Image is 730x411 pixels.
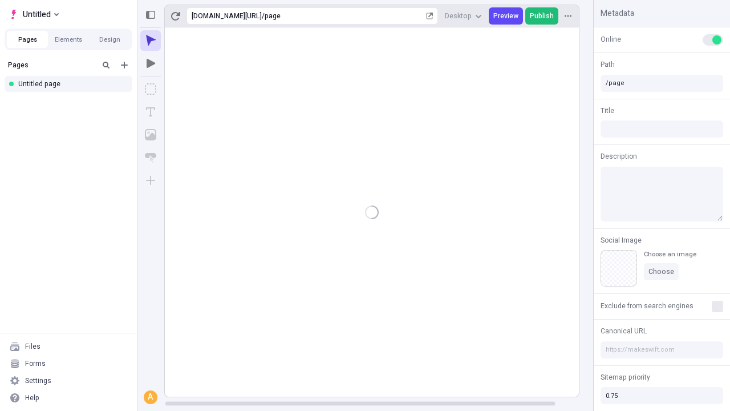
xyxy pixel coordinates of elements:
span: Exclude from search engines [601,301,693,311]
span: Description [601,151,637,162]
button: Button [140,147,161,168]
button: Publish [525,7,558,25]
div: Untitled page [18,79,123,88]
button: Text [140,102,161,122]
span: Preview [493,11,518,21]
input: https://makeswift.com [601,341,723,358]
button: Box [140,79,161,99]
button: Design [89,31,130,48]
span: Title [601,106,614,116]
button: Image [140,124,161,145]
div: Choose an image [644,250,696,259]
div: Settings [25,376,51,385]
div: / [262,11,265,21]
button: Preview [489,7,523,25]
span: Social Image [601,235,642,245]
div: Forms [25,359,46,368]
button: Add new [117,58,131,72]
button: Desktop [440,7,486,25]
span: Sitemap priority [601,372,650,382]
div: Pages [8,61,95,70]
button: Select site [5,6,63,23]
button: Elements [48,31,89,48]
span: Untitled [23,7,51,21]
button: Pages [7,31,48,48]
div: Help [25,393,39,402]
span: Publish [530,11,554,21]
div: A [145,392,156,403]
div: Files [25,342,40,351]
span: Canonical URL [601,326,647,336]
div: [URL][DOMAIN_NAME] [192,11,262,21]
span: Online [601,34,621,45]
div: page [265,11,424,21]
span: Path [601,59,615,70]
span: Desktop [445,11,472,21]
span: Choose [648,267,674,276]
button: Choose [644,263,679,280]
